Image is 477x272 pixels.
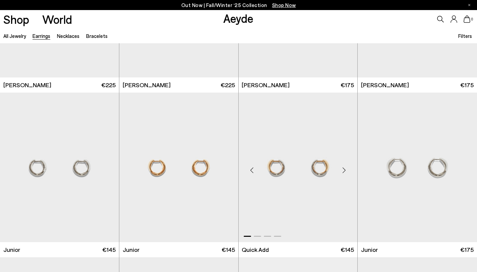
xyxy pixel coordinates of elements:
span: €145 [341,246,354,254]
a: [PERSON_NAME] €175 [358,77,477,93]
span: 0 [470,17,474,21]
a: Quick Add €145 [239,242,358,257]
a: Shop [3,13,29,25]
a: [PERSON_NAME] €175 [239,77,358,93]
a: Earrings [33,33,50,39]
a: Aeyde [223,11,253,25]
img: Junior Small 18kt Gold-Plated Earrings [119,93,238,242]
span: €175 [460,246,474,254]
a: 0 [464,15,470,23]
a: All Jewelry [3,33,26,39]
span: [PERSON_NAME] [123,81,171,89]
a: Junior €145 [119,242,238,257]
span: Junior [361,246,378,254]
div: Previous slide [242,160,262,180]
a: [PERSON_NAME] €225 [119,77,238,93]
a: Necklaces [57,33,79,39]
span: [PERSON_NAME] [242,81,290,89]
div: 1 / 4 [239,93,358,242]
span: €145 [222,246,235,254]
a: Next slide Previous slide [239,93,358,242]
img: Junior Small 18kt Gold and Palladium-Plated Earrings [239,93,358,242]
p: Out Now | Fall/Winter ‘25 Collection [181,1,296,9]
span: Navigate to /collections/new-in [272,2,296,8]
span: Junior [123,246,139,254]
li: Quick Add [242,246,269,254]
ul: variant [242,246,269,254]
a: World [42,13,72,25]
a: Junior €175 [358,242,477,257]
img: Junior Medium Palladium-Plated Earrings [358,93,477,242]
span: Junior [3,246,20,254]
span: €225 [101,81,116,89]
span: €225 [221,81,235,89]
span: €145 [102,246,116,254]
div: Next slide [334,160,354,180]
a: Bracelets [86,33,108,39]
span: [PERSON_NAME] [361,81,409,89]
span: Filters [458,33,472,39]
span: [PERSON_NAME] [3,81,51,89]
span: €175 [341,81,354,89]
span: €175 [460,81,474,89]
